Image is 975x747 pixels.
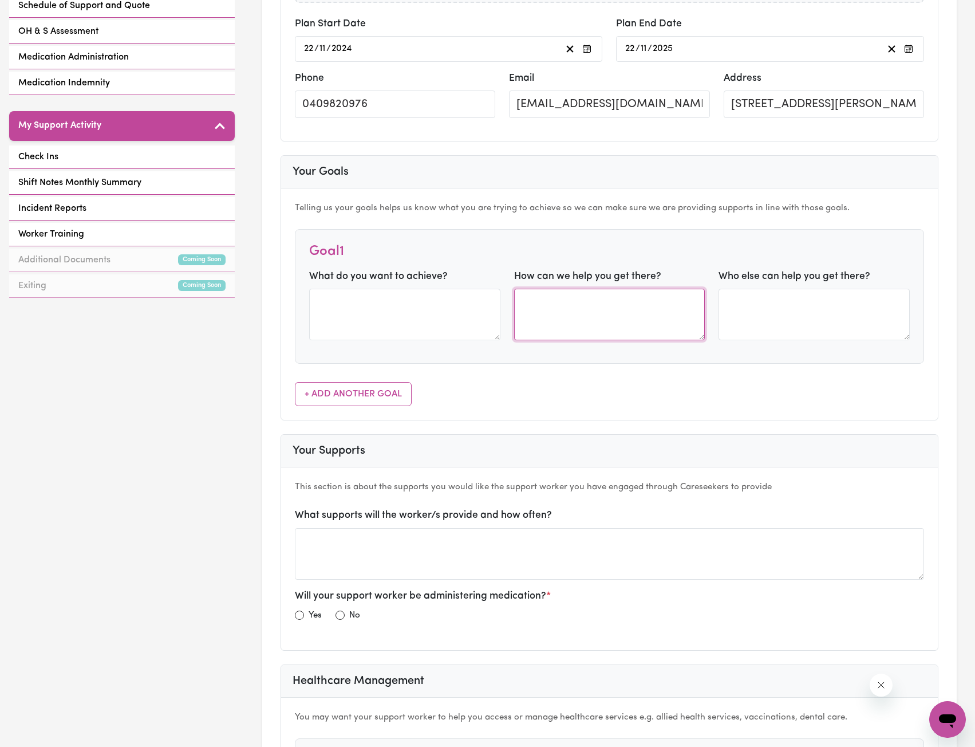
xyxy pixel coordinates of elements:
a: ExitingComing Soon [9,274,235,298]
p: This section is about the supports you would like the support worker you have engaged through Car... [295,481,924,494]
a: Medication Indemnity [9,72,235,95]
label: Who else can help you get there? [719,269,870,284]
span: Check Ins [18,150,58,164]
iframe: Close message [870,674,893,697]
input: ---- [331,41,353,57]
a: OH & S Assessment [9,20,235,44]
span: Worker Training [18,227,84,241]
span: / [326,44,331,54]
span: / [314,44,319,54]
input: ---- [652,41,674,57]
h4: Goal 1 [309,243,344,260]
a: Additional DocumentsComing Soon [9,249,235,272]
p: Telling us your goals helps us know what you are trying to achieve so we can make sure we are pro... [295,202,924,215]
small: Coming Soon [178,254,226,265]
a: Medication Administration [9,46,235,69]
label: How can we help you get there? [514,269,661,284]
h5: My Support Activity [18,120,101,131]
label: What supports will the worker/s provide and how often? [295,508,552,523]
label: Will your support worker be administering medication? [295,589,551,604]
span: Medication Administration [18,50,129,64]
span: Exiting [18,279,46,293]
span: Additional Documents [18,253,110,267]
label: Yes [309,610,322,623]
a: Incident Reports [9,197,235,221]
input: -- [640,41,648,57]
input: -- [303,41,314,57]
a: Worker Training [9,223,235,246]
label: Plan Start Date [295,17,366,32]
button: My Support Activity [9,111,235,141]
button: + Add Another Goal [295,382,412,406]
h3: Your Goals [293,165,926,179]
a: Check Ins [9,146,235,169]
span: / [648,44,652,54]
label: Phone [295,71,324,86]
h3: Healthcare Management [293,674,926,688]
span: Shift Notes Monthly Summary [18,176,141,190]
input: -- [319,41,326,57]
h3: Your Supports [293,444,926,458]
small: Coming Soon [178,280,226,291]
label: Address [724,71,761,86]
span: Need any help? [7,8,69,17]
label: What do you want to achieve? [309,269,448,284]
label: No [349,610,360,623]
span: Medication Indemnity [18,76,110,90]
span: / [635,44,640,54]
span: OH & S Assessment [18,25,98,38]
input: -- [625,41,635,57]
label: Email [509,71,534,86]
a: Shift Notes Monthly Summary [9,171,235,195]
span: Incident Reports [18,202,86,215]
iframe: Button to launch messaging window [929,701,966,738]
p: You may want your support worker to help you access or manage healthcare services e.g. allied hea... [295,711,924,725]
label: Plan End Date [616,17,682,32]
